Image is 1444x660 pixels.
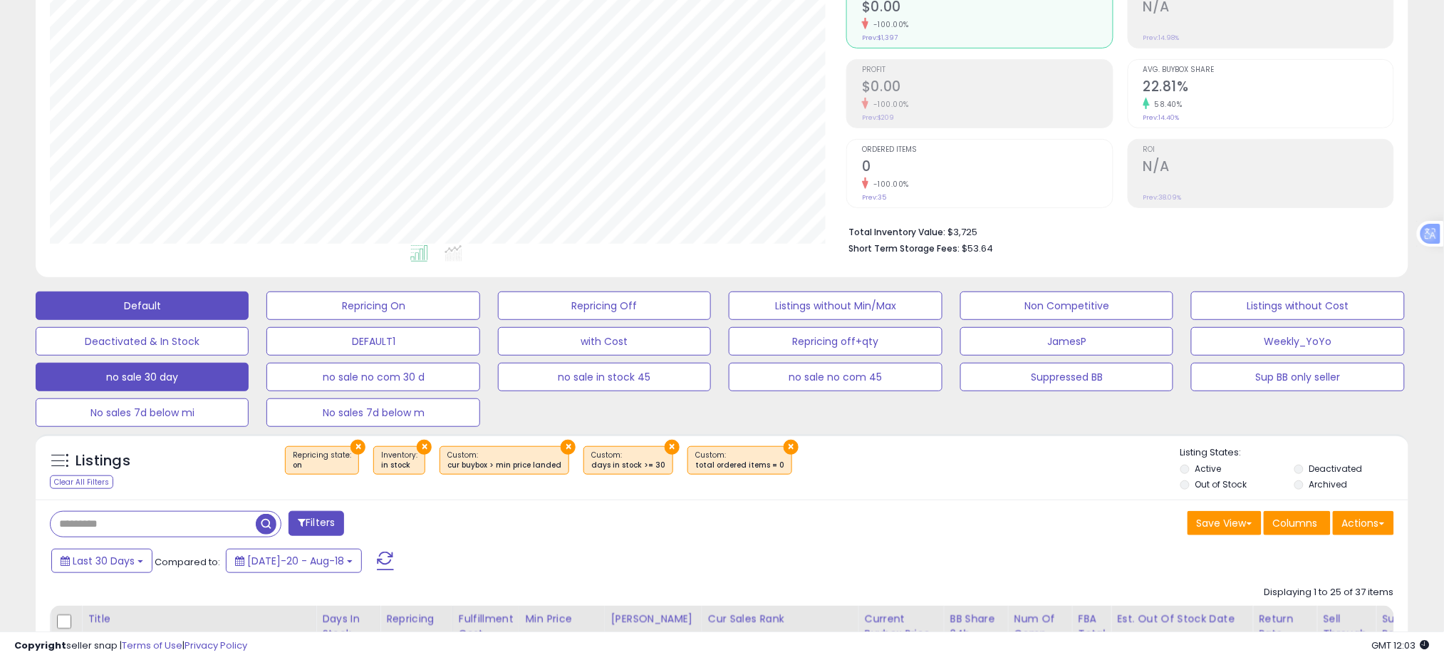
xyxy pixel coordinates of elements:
button: Last 30 Days [51,549,152,573]
div: on [293,460,351,470]
button: × [561,440,576,455]
button: Listings without Min/Max [729,292,942,320]
div: Return Rate [1259,612,1311,641]
label: Archived [1309,478,1347,490]
h2: $0.00 [862,78,1112,98]
button: no sale no com 45 [729,363,942,391]
div: FBA Total Qty [1079,612,1106,656]
button: DEFAULT1 [266,327,479,356]
div: seller snap | | [14,639,247,653]
div: Displaying 1 to 25 of 37 items [1264,586,1394,599]
button: Sup BB only seller [1191,363,1404,391]
button: Weekly_YoYo [1191,327,1404,356]
span: Avg. Buybox Share [1143,66,1393,74]
div: Num of Comp. [1014,612,1066,641]
div: Fulfillment Cost [459,612,514,641]
button: Suppressed BB [960,363,1173,391]
button: Columns [1264,511,1331,535]
button: × [784,440,799,455]
span: [DATE]-20 - Aug-18 [247,554,344,568]
label: Out of Stock [1195,478,1247,490]
h5: Listings [76,451,130,471]
h2: 0 [862,158,1112,177]
small: -100.00% [868,99,909,110]
button: no sale in stock 45 [498,363,711,391]
li: $3,725 [848,222,1383,239]
button: × [350,440,365,455]
span: Custom: [695,450,784,471]
button: Default [36,292,249,320]
button: Repricing off+qty [729,327,942,356]
small: Prev: $209 [862,113,894,122]
button: no sale no com 30 d [266,363,479,391]
button: No sales 7d below mi [36,398,249,427]
span: Ordered Items [862,146,1112,154]
b: Short Term Storage Fees: [848,242,960,254]
div: Min Price [526,612,599,627]
div: days in stock >= 30 [591,460,665,470]
div: Clear All Filters [50,475,113,489]
span: Repricing state : [293,450,351,471]
button: Actions [1333,511,1394,535]
button: [DATE]-20 - Aug-18 [226,549,362,573]
button: Save View [1188,511,1262,535]
small: Prev: 35 [862,193,886,202]
small: 58.40% [1150,99,1183,110]
div: Cur Sales Rank [708,612,853,627]
p: Listing States: [1180,446,1408,460]
div: in stock [381,460,417,470]
small: Prev: 14.98% [1143,33,1180,42]
button: with Cost [498,327,711,356]
span: 2025-09-18 12:03 GMT [1372,639,1430,652]
span: Last 30 Days [73,554,135,568]
button: Repricing On [266,292,479,320]
span: Inventory : [381,450,417,471]
a: Privacy Policy [185,639,247,652]
button: Deactivated & In Stock [36,327,249,356]
div: total ordered items = 0 [695,460,784,470]
div: BB Share 24h. [950,612,1002,641]
b: Total Inventory Value: [848,226,945,238]
h2: N/A [1143,158,1393,177]
a: Terms of Use [122,639,182,652]
button: Listings without Cost [1191,292,1404,320]
label: Active [1195,463,1222,475]
span: $53.64 [962,242,993,255]
button: No sales 7d below m [266,398,479,427]
h2: 22.81% [1143,78,1393,98]
span: Custom: [447,450,561,471]
div: Sell Through [1323,612,1370,641]
small: -100.00% [868,179,909,190]
button: no sale 30 day [36,363,249,391]
div: Repricing [386,612,447,627]
button: Filters [289,511,344,536]
div: [PERSON_NAME] [611,612,696,627]
button: Repricing Off [498,292,711,320]
span: Columns [1273,516,1318,530]
span: ROI [1143,146,1393,154]
div: Sugg Qty Replenish [1382,612,1435,641]
span: Custom: [591,450,665,471]
small: Prev: 14.40% [1143,113,1180,122]
div: cur buybox > min price landed [447,460,561,470]
div: Est. Out Of Stock Date [1117,612,1247,627]
span: Compared to: [155,555,220,569]
div: Title [88,612,310,627]
small: Prev: 38.09% [1143,193,1182,202]
small: Prev: $1,397 [862,33,898,42]
button: Non Competitive [960,292,1173,320]
button: × [665,440,680,455]
small: -100.00% [868,19,909,30]
div: Days In Stock [322,612,374,641]
div: Current Buybox Price [865,612,938,641]
strong: Copyright [14,639,66,652]
button: × [417,440,432,455]
button: JamesP [960,327,1173,356]
span: Profit [862,66,1112,74]
label: Deactivated [1309,463,1362,475]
